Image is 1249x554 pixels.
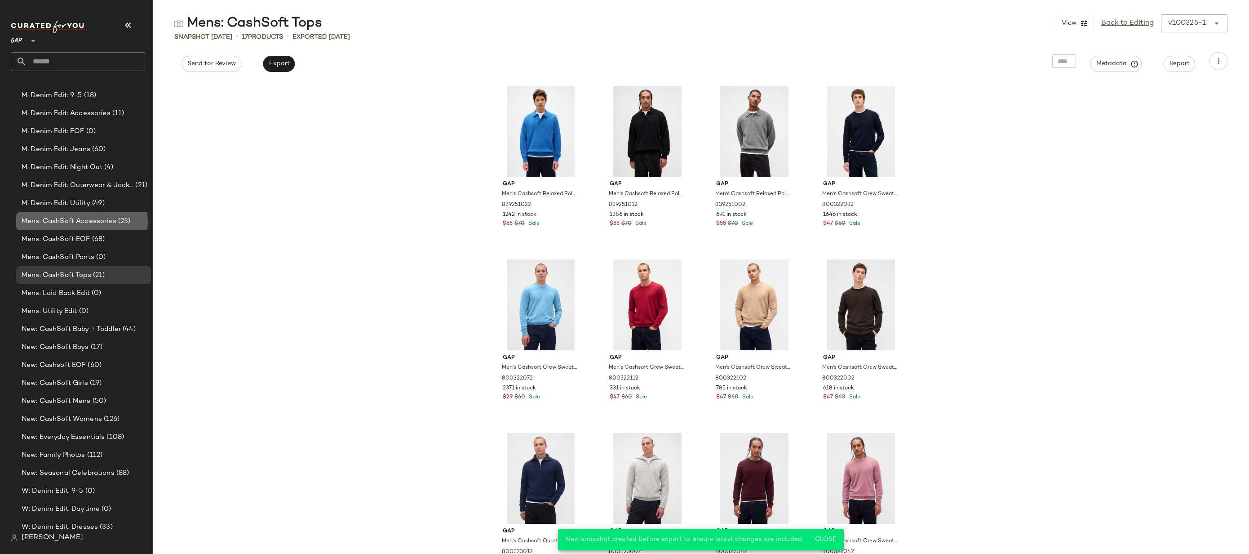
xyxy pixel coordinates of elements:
span: Mens: CashSoft Pants [22,252,94,263]
span: New snapshot created before export to ensure latest changes are included. [565,536,803,543]
span: (0) [84,486,95,496]
span: $70 [728,220,738,228]
span: • [236,31,238,42]
span: 1386 in stock [610,211,644,219]
span: W: Denim Edit: Dresses [22,522,98,532]
span: Gap [610,354,686,362]
span: (4) [102,162,113,173]
span: (18) [82,90,97,101]
span: W: Denim Edit: Daytime [22,504,100,514]
span: GAP [11,31,22,47]
span: $29 [503,393,513,402]
span: Mens: CashSoft Tops [22,270,91,281]
span: Men's Cashsoft Crew Sweater by Gap [PERSON_NAME] Size S [822,364,898,372]
div: v100325-1 [1168,18,1206,29]
span: [PERSON_NAME] [22,532,83,543]
span: 1646 in stock [823,211,857,219]
span: New: CashSoft Mens [22,396,91,407]
span: Men's Cashsoft Crew Sweater by Gap Classic Navy Size M [822,190,898,198]
span: (33) [98,522,113,532]
span: Sale [740,394,753,400]
span: W: Denim Edit: 9-5 [22,486,84,496]
span: (19) [88,378,102,389]
span: • [287,31,289,42]
span: Mens: CashSoft Accessories [22,216,116,227]
span: 800322032 [822,201,854,209]
span: New: CashSoft Baby + Toddler [22,324,121,335]
button: Send for Review [182,56,241,72]
span: Send for Review [187,60,236,67]
span: Gap [823,527,899,536]
div: Mens: CashSoft Tops [174,14,322,32]
span: 800322102 [715,375,746,383]
a: Back to Editing [1101,18,1154,29]
span: (17) [89,342,103,353]
div: Products [242,32,283,42]
span: Men's Cashsoft Relaxed Polo Shirt Sweater by Gap Charcoal Heather Size XS [715,190,791,198]
span: (11) [111,108,124,119]
span: Sale [634,394,647,400]
span: 839251022 [502,201,531,209]
img: cn60177058.jpg [496,433,586,524]
span: $60 [835,220,846,228]
span: 839251002 [715,201,745,209]
button: Metadata [1090,56,1142,72]
span: $55 [503,220,513,228]
span: Mens: CashSoft EOF [22,234,90,245]
span: 785 in stock [716,384,747,393]
span: Gap [716,180,792,188]
span: (49) [90,198,105,209]
span: 839251012 [609,201,638,209]
span: M: Denim Edit: Utility [22,198,90,209]
span: $70 [514,220,525,228]
span: 691 in stock [716,211,747,219]
span: $60 [835,393,846,402]
span: (21) [91,270,105,281]
span: Sale [527,394,540,400]
span: Close [815,536,837,543]
img: cn60390925.jpg [709,259,799,350]
span: Men's Cashsoft Relaxed Polo Shirt Sweater by Gap Blue Size M [502,190,578,198]
span: New: CashSoft Womens [22,414,102,424]
button: Close [811,532,840,548]
span: Gap [610,180,686,188]
img: cfy_white_logo.C9jOOHJF.svg [11,21,87,33]
span: $47 [610,393,620,402]
span: (68) [90,234,105,245]
span: 800322112 [609,375,638,383]
span: $55 [610,220,620,228]
span: 800322002 [822,375,855,383]
span: Metadata [1096,60,1137,68]
span: New: CashSoft Boys [22,342,89,353]
img: cn60390973.jpg [602,259,693,350]
span: (60) [90,144,106,155]
img: cn60302123.jpg [816,433,906,524]
span: New: Everyday Essentials [22,432,105,442]
span: New: Cashsoft EOF [22,360,86,371]
span: Snapshot [DATE] [174,32,232,42]
span: Gap [503,180,579,188]
span: Men's Cashsoft Crew Sweater by Gap Wispy Mauve Size S [822,537,898,545]
span: (21) [133,180,147,191]
span: $60 [514,393,525,402]
span: Mens: Laid Back Edit [22,288,90,299]
span: M: Denim Edit: 9-5 [22,90,82,101]
span: (0) [100,504,111,514]
span: $70 [621,220,632,228]
span: (60) [86,360,102,371]
span: Sale [740,221,753,227]
span: New: Seasonal Celebrations [22,468,115,478]
span: $60 [728,393,739,402]
span: Gap [716,527,792,536]
button: Report [1164,56,1195,72]
span: $47 [823,393,833,402]
img: cn60173636.jpg [496,259,586,350]
img: cn60474944.jpg [709,86,799,177]
p: Exported [DATE] [292,32,350,42]
span: New: Family Photos [22,450,85,460]
img: cn60173872.jpg [602,433,693,524]
span: M: Denim Edit: Jeans [22,144,90,155]
span: Gap [503,527,579,536]
span: (44) [121,324,136,335]
span: View [1061,20,1076,27]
